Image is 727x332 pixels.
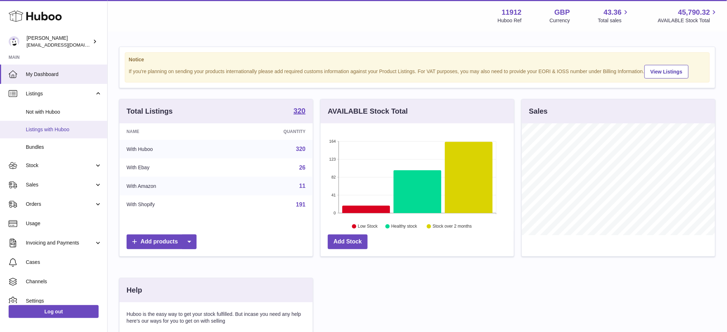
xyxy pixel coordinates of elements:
th: Quantity [225,123,313,140]
text: Low Stock [358,224,378,229]
strong: Notice [129,56,706,63]
div: Currency [550,17,570,24]
td: With Huboo [119,140,225,158]
strong: GBP [554,8,570,17]
div: Huboo Ref [498,17,522,24]
div: [PERSON_NAME] [27,35,91,48]
h3: AVAILABLE Stock Total [328,106,408,116]
span: Orders [26,201,94,208]
h3: Total Listings [127,106,173,116]
span: [EMAIL_ADDRESS][DOMAIN_NAME] [27,42,105,48]
span: 45,790.32 [678,8,710,17]
span: Cases [26,259,102,266]
th: Name [119,123,225,140]
text: 164 [329,139,336,143]
span: My Dashboard [26,71,102,78]
text: Healthy stock [391,224,417,229]
a: 320 [294,107,306,116]
span: Invoicing and Payments [26,239,94,246]
text: 123 [329,157,336,161]
a: Log out [9,305,99,318]
text: 0 [334,211,336,215]
span: Listings [26,90,94,97]
a: 45,790.32 AVAILABLE Stock Total [658,8,718,24]
a: Add products [127,234,197,249]
text: Stock over 2 months [433,224,472,229]
span: Not with Huboo [26,109,102,115]
p: Huboo is the easy way to get your stock fulfilled. But incase you need any help here's our ways f... [127,311,306,324]
strong: 11912 [502,8,522,17]
span: AVAILABLE Stock Total [658,17,718,24]
span: Usage [26,220,102,227]
span: Bundles [26,144,102,151]
strong: 320 [294,107,306,114]
td: With Ebay [119,158,225,177]
span: Channels [26,278,102,285]
a: 26 [299,165,306,171]
a: 11 [299,183,306,189]
span: Total sales [598,17,630,24]
a: Add Stock [328,234,368,249]
span: Settings [26,298,102,304]
td: With Shopify [119,195,225,214]
text: 82 [331,175,336,179]
span: Stock [26,162,94,169]
img: internalAdmin-11912@internal.huboo.com [9,36,19,47]
a: 191 [296,201,306,208]
td: With Amazon [119,177,225,195]
div: If you're planning on sending your products internationally please add required customs informati... [129,64,706,79]
text: 41 [331,193,336,197]
h3: Help [127,285,142,295]
span: Listings with Huboo [26,126,102,133]
span: 43.36 [604,8,622,17]
span: Sales [26,181,94,188]
a: 43.36 Total sales [598,8,630,24]
h3: Sales [529,106,548,116]
a: 320 [296,146,306,152]
a: View Listings [645,65,689,79]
